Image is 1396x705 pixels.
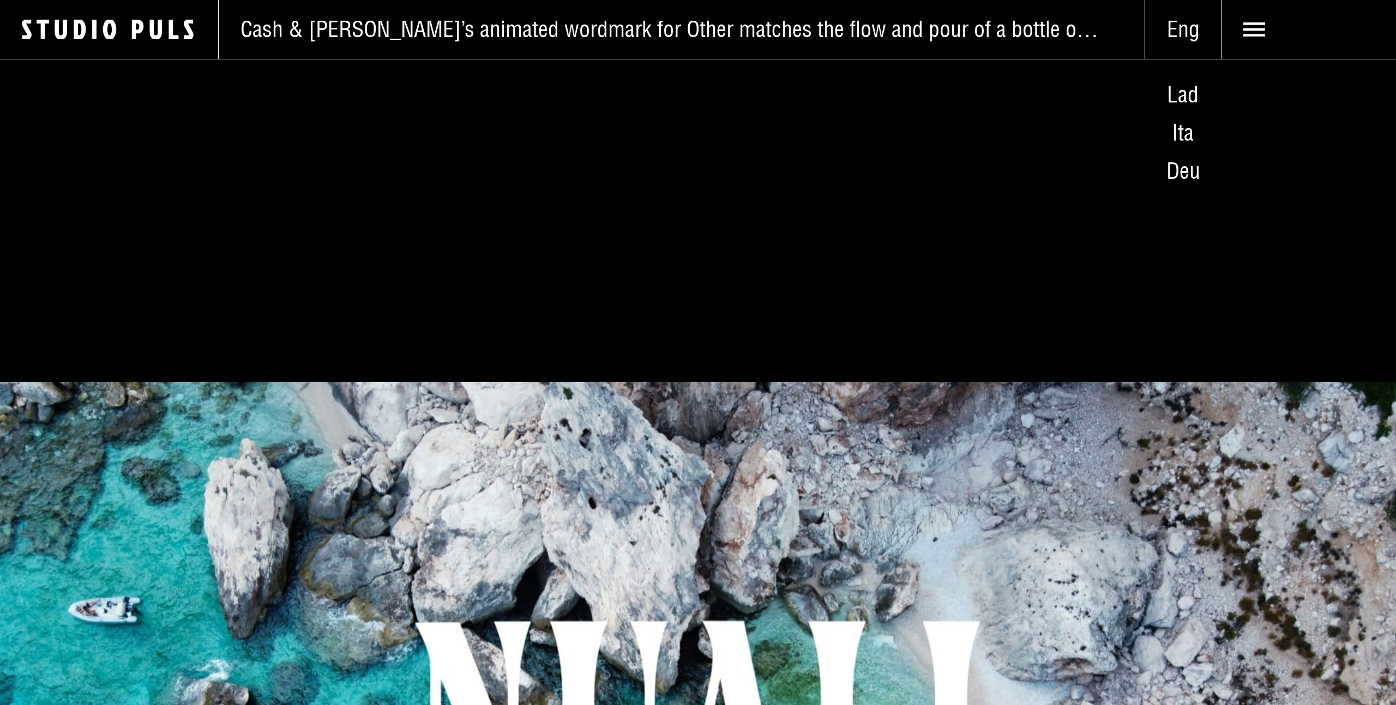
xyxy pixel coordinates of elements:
[1166,157,1200,185] span: Deu
[1145,152,1221,190] a: Deu
[1172,119,1194,147] span: Ita
[1145,114,1221,152] a: Ita
[240,16,1102,43] span: Cash & [PERSON_NAME]’s animated wordmark for Other matches the flow and pour of a bottle of wine
[1145,16,1221,43] span: Eng
[1145,76,1221,114] a: Lad
[1167,81,1199,108] span: Lad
